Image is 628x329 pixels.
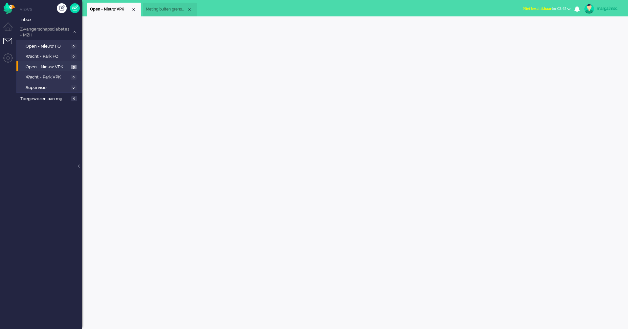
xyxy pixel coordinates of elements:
span: Wacht - Park FO [26,54,69,60]
a: Wacht - Park VPK 0 [19,73,81,80]
span: 0 [71,44,77,49]
div: margalmsc [597,5,621,12]
span: Wacht - Park VPK [26,74,69,80]
img: avatar [584,4,594,14]
button: Niet beschikbaarfor 02:45 [519,4,574,13]
span: Meting buiten grenswaarden (6) [146,7,187,12]
div: Close tab [131,7,136,12]
li: Views [20,7,82,12]
a: Toegewezen aan mij 0 [19,95,82,102]
span: for 02:45 [523,6,566,11]
div: Creëer ticket [57,3,67,13]
span: 0 [71,96,77,101]
li: 14163 [143,3,197,16]
span: 0 [71,85,77,90]
img: flow_omnibird.svg [3,3,15,14]
span: Zwangerschapsdiabetes - MZH [19,26,70,38]
span: Supervisie [26,85,69,91]
li: Niet beschikbaarfor 02:45 [519,2,574,16]
span: 0 [71,54,77,59]
a: Omnidesk [3,4,15,9]
a: Wacht - Park FO 0 [19,53,81,60]
span: Inbox [20,17,82,23]
li: Admin menu [3,53,18,68]
div: Close tab [187,7,192,12]
li: Tickets menu [3,38,18,53]
span: 0 [71,75,77,80]
span: 5 [71,65,77,70]
span: Open - Nieuw FO [26,43,69,50]
a: Open - Nieuw FO 0 [19,42,81,50]
a: Quick Ticket [70,3,80,13]
span: Open - Nieuw VPK [90,7,131,12]
a: Inbox [19,16,82,23]
li: View [87,3,141,16]
a: margalmsc [583,4,621,14]
span: Open - Nieuw VPK [26,64,69,70]
span: Niet beschikbaar [523,6,552,11]
a: Open - Nieuw VPK 5 [19,63,81,70]
li: Dashboard menu [3,22,18,37]
a: Supervisie 0 [19,84,81,91]
span: Toegewezen aan mij [20,96,69,102]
